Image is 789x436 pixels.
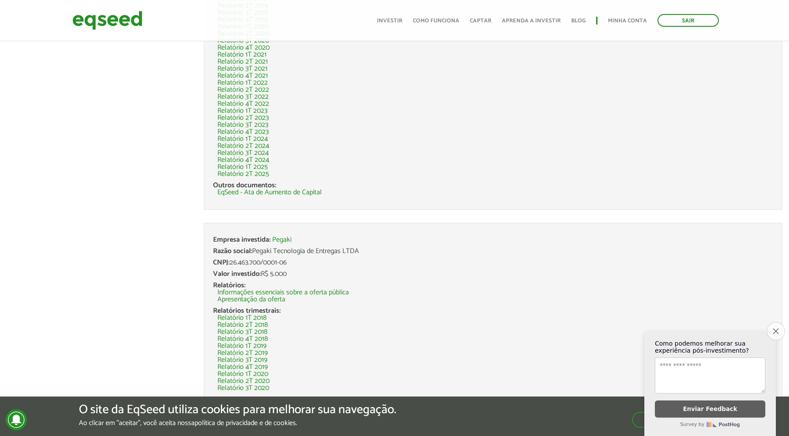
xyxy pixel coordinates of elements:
a: política de privacidade e de cookies [195,420,296,427]
a: Aprenda a investir [502,18,561,24]
a: Relatório 3T 2022 [217,93,269,100]
a: Relatório 4T 2023 [217,129,269,136]
a: Captar [470,18,491,24]
a: Relatório 1T 2022 [217,79,268,86]
a: Relatório 4T 2020 [217,44,270,51]
a: Informações essenciais sobre a oferta pública [217,289,349,296]
a: Relatório 3T 2020 [217,385,269,392]
a: Relatório 4T 2024 [217,157,269,164]
a: Relatório 1T 2020 [217,371,268,378]
span: Razão social: [213,245,252,257]
a: Investir [377,18,402,24]
span: Valor investido: [213,268,261,280]
a: Relatório 2T 2018 [217,322,268,329]
a: Relatório 2T 2024 [217,143,269,150]
a: Relatório 2T 2022 [217,86,269,93]
a: Apresentação da oferta [217,296,285,303]
a: EqSeed - Ata de Aumento de Capital [217,189,322,196]
a: Relatório 2T 2019 [217,350,268,357]
span: CNPJ: [213,257,230,268]
a: Relatório 1T 2025 [217,164,268,171]
a: Relatório 2T 2021 [217,58,268,65]
p: Ao clicar em "aceitar", você aceita nossa . [79,419,396,427]
a: Como funciona [413,18,459,24]
a: Relatório 1T 2018 [217,314,267,322]
div: R$ 5.000 [213,271,773,278]
h5: O site da EqSeed utiliza cookies para melhorar sua navegação. [79,403,396,417]
a: Pegaki [272,236,291,243]
a: Relatório 4T 2018 [217,336,268,343]
a: Relatório 3T 2019 [217,357,267,364]
span: Relatórios trimestrais: [213,305,281,317]
a: Relatório 1T 2019 [217,343,267,350]
a: Relatório 4T 2019 [217,364,268,371]
a: Relatório 3T 2021 [217,65,267,72]
a: Minha conta [608,18,647,24]
a: Relatório 1T 2023 [217,107,267,114]
a: Relatório 2T 2023 [217,114,269,122]
a: Relatório 4T 2022 [217,100,269,107]
a: Relatório 1T 2024 [217,136,268,143]
a: Relatório 3T 2024 [217,150,269,157]
a: Relatório 2T 2020 [217,378,270,385]
a: Sair [657,14,719,27]
span: Relatórios: [213,279,245,291]
a: Relatório 1T 2021 [217,51,267,58]
span: Empresa investida: [213,234,270,246]
a: Relatório 4T 2021 [217,72,268,79]
button: Aceitar [632,412,710,428]
div: 26.463.700/0001-06 [213,259,773,266]
a: Relatório 3T 2018 [217,329,267,336]
a: Blog [571,18,586,24]
a: Relatório 2T 2025 [217,171,269,178]
a: Relatório 3T 2023 [217,122,268,129]
div: Pegaki Tecnologia de Entregas LTDA [213,248,773,255]
span: Outros documentos: [213,179,276,191]
img: EqSeed [72,9,142,32]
